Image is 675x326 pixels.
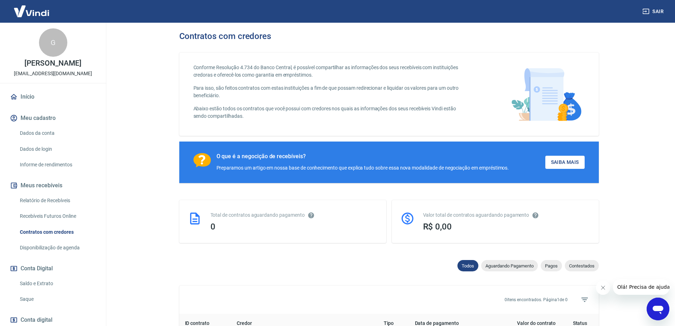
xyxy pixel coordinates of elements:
[541,263,562,269] span: Pagos
[576,291,593,308] span: Filtros
[21,315,52,325] span: Conta digital
[24,60,81,67] p: [PERSON_NAME]
[179,31,271,41] h3: Contratos com credores
[647,298,669,320] iframe: Botão para abrir a janela de mensagens
[14,70,92,77] p: [EMAIL_ADDRESS][DOMAIN_NAME]
[457,260,478,271] div: Todos
[532,212,539,219] svg: O valor comprometido não se refere a pagamentos pendentes na Vindi e sim como garantia a outras i...
[505,297,568,303] p: 0 itens encontrados. Página 1 de 0
[216,153,509,160] div: O que é a negocição de recebíveis?
[17,209,97,223] a: Recebíveis Futuros Online
[193,64,467,79] p: Conforme Resolução 4.734 do Banco Central, é possível compartilhar as informações dos seus recebí...
[17,241,97,255] a: Disponibilização de agenda
[565,260,599,271] div: Contestados
[481,263,538,269] span: Aguardando Pagamento
[193,153,211,167] img: Ícone com um ponto de interrogação.
[9,110,97,126] button: Meu cadastro
[541,260,562,271] div: Pagos
[641,5,666,18] button: Sair
[457,263,478,269] span: Todos
[613,279,669,295] iframe: Mensagem da empresa
[9,178,97,193] button: Meus recebíveis
[565,263,599,269] span: Contestados
[193,84,467,99] p: Para isso, são feitos contratos com estas instituições a fim de que possam redirecionar e liquida...
[308,212,315,219] svg: Esses contratos não se referem à Vindi, mas sim a outras instituições.
[508,64,585,125] img: main-image.9f1869c469d712ad33ce.png
[423,222,452,232] span: R$ 0,00
[4,5,60,11] span: Olá! Precisa de ajuda?
[17,276,97,291] a: Saldo e Extrato
[9,261,97,276] button: Conta Digital
[210,211,378,219] div: Total de contratos aguardando pagamento
[216,164,509,172] div: Preparamos um artigo em nossa base de conhecimento que explica tudo sobre essa nova modalidade de...
[481,260,538,271] div: Aguardando Pagamento
[17,225,97,239] a: Contratos com credores
[210,222,378,232] div: 0
[423,211,590,219] div: Valor total de contratos aguardando pagamento
[39,28,67,57] div: G
[9,0,55,22] img: Vindi
[17,158,97,172] a: Informe de rendimentos
[545,156,585,169] a: Saiba Mais
[17,193,97,208] a: Relatório de Recebíveis
[17,292,97,306] a: Saque
[17,126,97,140] a: Dados da conta
[17,142,97,156] a: Dados de login
[596,281,610,295] iframe: Fechar mensagem
[9,89,97,105] a: Início
[193,105,467,120] p: Abaixo estão todos os contratos que você possui com credores nos quais as informações dos seus re...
